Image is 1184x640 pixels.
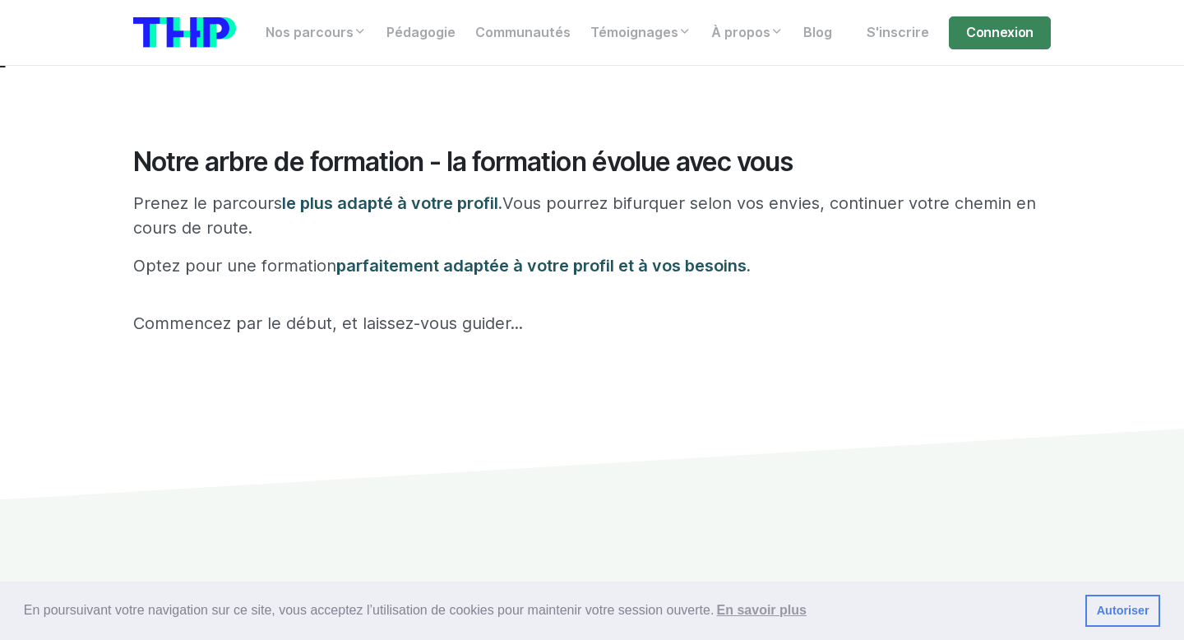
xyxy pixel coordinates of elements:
[465,16,580,49] a: Communautés
[377,16,465,49] a: Pédagogie
[133,17,236,48] img: logo
[133,311,1051,336] p: Commencez par le début, et laissez-vous guider...
[133,191,1051,240] p: Prenez le parcours Vous pourrez bifurquer selon vos envies, continuer votre chemin en cours de ro...
[1085,595,1160,628] a: dismiss cookie message
[336,256,751,276] span: parfaitement adaptée à votre profil et à vos besoins.
[133,253,1051,278] p: Optez pour une formation
[701,16,793,49] a: À propos
[282,193,502,213] span: le plus adapté à votre profil.
[580,16,701,49] a: Témoignages
[857,16,939,49] a: S'inscrire
[24,598,1072,623] span: En poursuivant votre navigation sur ce site, vous acceptez l’utilisation de cookies pour mainteni...
[256,16,377,49] a: Nos parcours
[949,16,1051,49] a: Connexion
[714,598,809,623] a: learn more about cookies
[133,578,1051,610] h2: Nos formations, nos prix
[793,16,842,49] a: Blog
[133,146,1051,178] h2: Notre arbre de formation - la formation évolue avec vous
